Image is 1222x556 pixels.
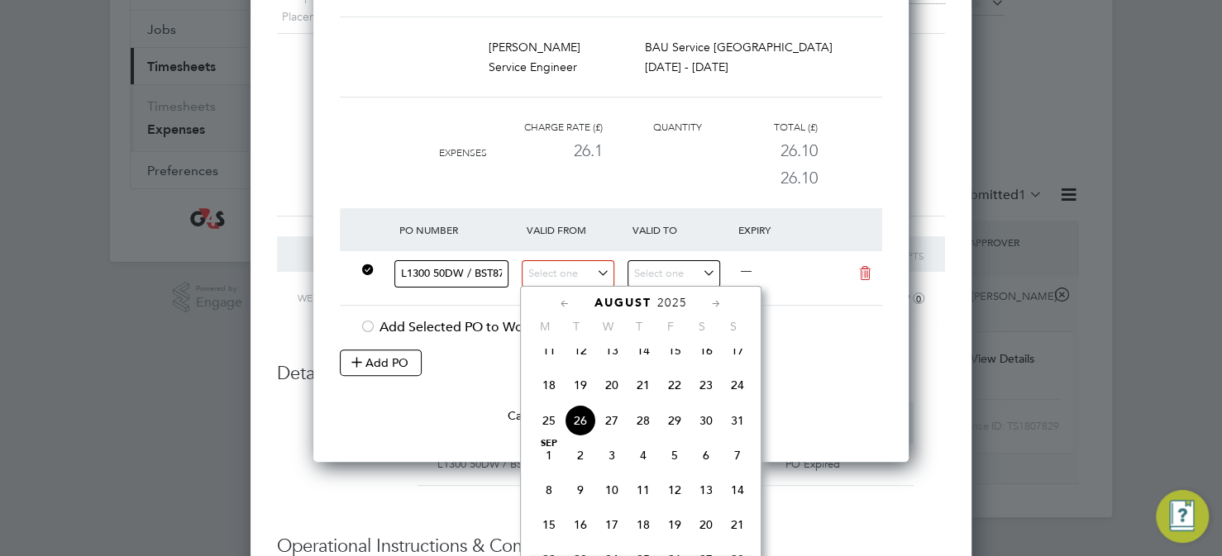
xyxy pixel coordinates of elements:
label: PO No [277,415,408,432]
span: 17 [722,335,753,366]
button: Add PO [340,349,422,376]
label: Placement ID [256,7,351,27]
span: 15 [533,509,565,540]
div: 26.1 [487,137,603,164]
span: 15 [659,335,690,366]
span: 9 [565,474,596,506]
span: L1300 50DW / BST8737 / SO [437,457,577,471]
span: 4 [628,440,659,471]
span: 12 [565,335,596,366]
span: August [594,296,652,310]
input: Search for... [394,260,508,288]
span: [PERSON_NAME] [489,40,580,55]
span: 23 [690,369,722,401]
span: 17 [596,509,628,540]
span: 5 [659,440,690,471]
span: Expenses [439,147,487,159]
span: 26 [565,405,596,436]
span: 27 [596,405,628,436]
span: 18 [533,369,565,401]
span: 28 [628,405,659,436]
span: 31 [722,405,753,436]
button: Cancel [494,402,556,429]
span: 2 [565,440,596,471]
input: Select one [522,260,614,288]
span: 1 [533,440,565,471]
span: T [623,319,655,334]
div: Expiry [734,215,840,245]
span: 18 [628,509,659,540]
span: 16 [690,335,722,366]
input: Select one [628,260,720,288]
span: 13 [690,474,722,506]
span: S [686,319,718,334]
span: — [741,264,752,278]
span: 25 [533,405,565,436]
span: 3 [596,440,628,471]
span: 20 [690,509,722,540]
div: PO Number [395,215,523,245]
div: Valid To [628,215,734,245]
button: Engage Resource Center [1156,490,1209,543]
div: 26.10 [702,137,818,164]
span: W [592,319,623,334]
span: 7 [722,440,753,471]
div: Add Selected PO to Worker Placement [360,319,882,336]
span: 10 [596,474,628,506]
div: Total (£) [702,117,818,137]
span: 21 [722,509,753,540]
i: 0 [913,292,924,304]
span: 19 [565,369,596,401]
span: S [718,319,749,334]
div: Charge rate (£) [487,117,603,137]
span: 19 [659,509,690,540]
span: 13 [596,335,628,366]
span: Wed [298,291,320,304]
span: 16 [565,509,596,540]
div: Valid From [523,215,628,245]
span: 30 [690,405,722,436]
span: 2025 [657,296,687,310]
span: 14 [628,335,659,366]
span: BAU Service [GEOGRAPHIC_DATA] [644,40,832,55]
div: Quantity [603,117,702,137]
span: 24 [722,369,753,401]
span: 26.10 [780,168,818,188]
span: Sep [533,440,565,448]
h3: Details [277,362,945,386]
span: PO Expired [785,457,840,471]
span: [DATE] - [DATE] [644,59,728,74]
span: T [561,319,592,334]
span: M [529,319,561,334]
span: 21 [628,369,659,401]
span: 11 [533,335,565,366]
span: 22 [659,369,690,401]
span: 29 [659,405,690,436]
span: 20 [596,369,628,401]
span: F [655,319,686,334]
span: 6 [690,440,722,471]
span: Service Engineer [489,59,577,74]
span: 12 [659,474,690,506]
span: 14 [722,474,753,506]
span: 8 [533,474,565,506]
span: 11 [628,474,659,506]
